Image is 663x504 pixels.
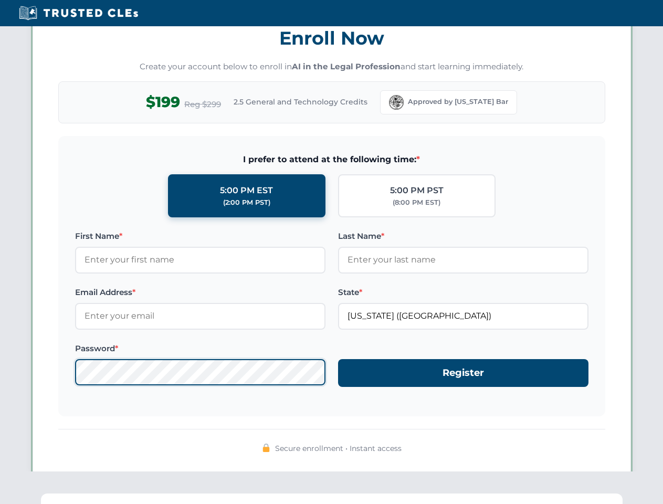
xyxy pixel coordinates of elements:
[275,443,402,454] span: Secure enrollment • Instant access
[75,303,325,329] input: Enter your email
[146,90,180,114] span: $199
[220,184,273,197] div: 5:00 PM EST
[75,230,325,243] label: First Name
[234,96,367,108] span: 2.5 General and Technology Credits
[338,286,588,299] label: State
[292,61,401,71] strong: AI in the Legal Profession
[75,247,325,273] input: Enter your first name
[389,95,404,110] img: Florida Bar
[338,303,588,329] input: Florida (FL)
[223,197,270,208] div: (2:00 PM PST)
[393,197,440,208] div: (8:00 PM EST)
[390,184,444,197] div: 5:00 PM PST
[338,230,588,243] label: Last Name
[184,98,221,111] span: Reg $299
[58,61,605,73] p: Create your account below to enroll in and start learning immediately.
[338,247,588,273] input: Enter your last name
[338,359,588,387] button: Register
[408,97,508,107] span: Approved by [US_STATE] Bar
[75,286,325,299] label: Email Address
[262,444,270,452] img: 🔒
[75,153,588,166] span: I prefer to attend at the following time:
[75,342,325,355] label: Password
[58,22,605,55] h3: Enroll Now
[16,5,141,21] img: Trusted CLEs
